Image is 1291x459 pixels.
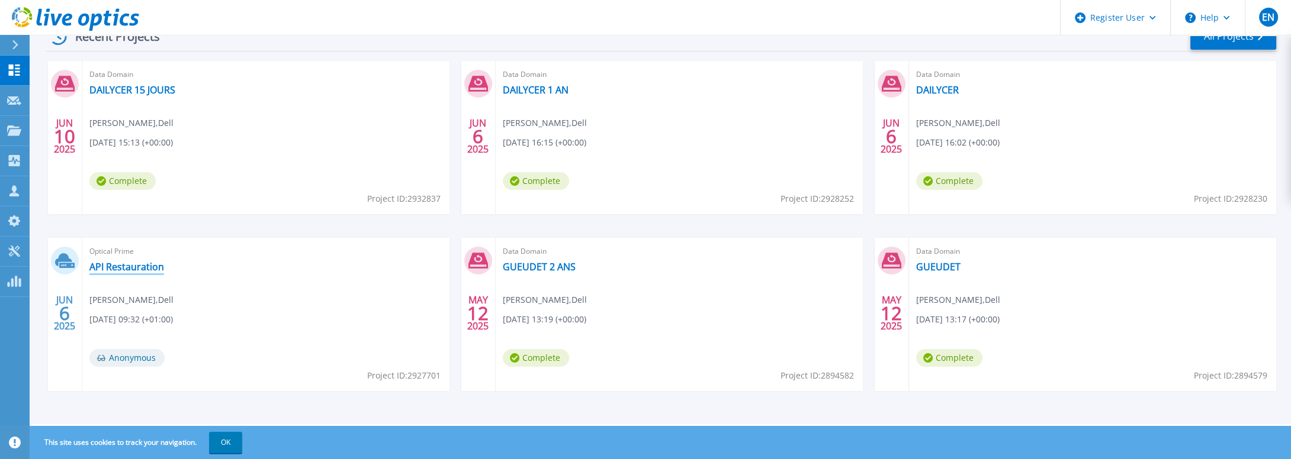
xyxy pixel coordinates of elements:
span: Project ID: 2894579 [1194,369,1267,382]
div: Recent Projects [46,22,176,51]
span: [DATE] 13:17 (+00:00) [916,313,1000,326]
span: Complete [916,349,982,367]
span: Complete [503,349,569,367]
div: JUN 2025 [53,292,76,335]
span: Data Domain [503,68,856,81]
span: [DATE] 16:02 (+00:00) [916,136,1000,149]
span: [DATE] 13:19 (+00:00) [503,313,586,326]
span: Data Domain [503,245,856,258]
span: 6 [473,131,483,141]
span: 6 [59,308,70,318]
span: Data Domain [89,68,442,81]
span: 12 [881,308,902,318]
span: Project ID: 2894582 [781,369,854,382]
button: OK [209,432,242,453]
span: 12 [467,308,489,318]
div: JUN 2025 [880,115,903,158]
div: JUN 2025 [467,115,489,158]
span: Project ID: 2932837 [367,192,441,205]
div: MAY 2025 [880,292,903,335]
a: DAILYCER 15 JOURS [89,84,175,96]
span: Data Domain [916,68,1269,81]
span: [DATE] 16:15 (+00:00) [503,136,586,149]
span: [DATE] 09:32 (+01:00) [89,313,173,326]
a: DAILYCER 1 AN [503,84,569,96]
a: DAILYCER [916,84,959,96]
span: Complete [916,172,982,190]
span: EN [1262,12,1274,22]
span: [PERSON_NAME] , Dell [89,117,174,130]
span: Data Domain [916,245,1269,258]
span: [PERSON_NAME] , Dell [503,117,587,130]
span: 10 [54,131,75,141]
a: GUEUDET 2 ANS [503,261,576,273]
span: Complete [503,172,569,190]
span: [PERSON_NAME] , Dell [916,117,1000,130]
span: Optical Prime [89,245,442,258]
span: 6 [886,131,897,141]
span: [PERSON_NAME] , Dell [503,293,587,306]
div: JUN 2025 [53,115,76,158]
span: Complete [89,172,156,190]
span: [DATE] 15:13 (+00:00) [89,136,173,149]
span: [PERSON_NAME] , Dell [916,293,1000,306]
span: This site uses cookies to track your navigation. [33,432,242,453]
a: All Projects [1190,23,1276,50]
span: Project ID: 2928230 [1194,192,1267,205]
span: [PERSON_NAME] , Dell [89,293,174,306]
a: GUEUDET [916,261,961,273]
span: Project ID: 2927701 [367,369,441,382]
span: Anonymous [89,349,165,367]
span: Project ID: 2928252 [781,192,854,205]
div: MAY 2025 [467,292,489,335]
a: API Restauration [89,261,164,273]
